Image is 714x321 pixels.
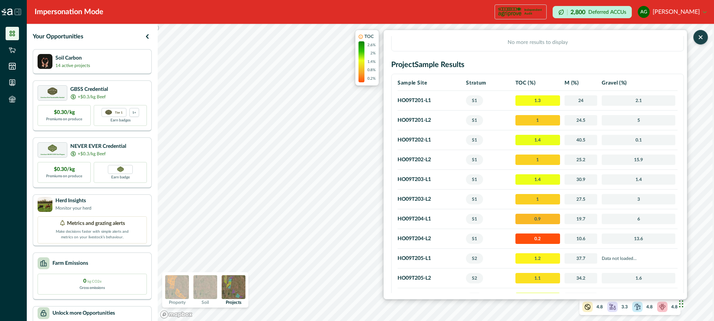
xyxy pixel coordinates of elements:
[588,9,626,15] p: Deferred ACCUs
[398,190,464,209] td: HO09T203 - L2
[602,194,675,204] span: 3
[391,60,684,69] h2: Project Sample Results
[370,51,376,56] p: 2%
[110,117,131,123] p: Earn badges
[515,135,560,145] span: 1.4
[464,76,513,91] th: Stratum
[87,280,102,283] span: kg CO2e
[55,205,91,212] p: Monitor your herd
[466,293,483,303] span: S2
[602,135,675,145] span: 0.1
[67,220,125,228] p: Metrics and grazing alerts
[602,214,675,224] span: 6
[515,253,560,264] span: 1.2
[466,194,483,204] span: S1
[646,303,653,310] p: 4.8
[565,155,597,165] span: 25.2
[398,268,464,288] td: HO09T205 - L2
[398,229,464,249] td: HO09T204 - L2
[515,233,560,244] span: 0.2
[105,110,112,115] img: certification logo
[565,194,597,204] span: 27.5
[158,24,713,321] canvas: Map
[565,214,597,224] span: 19.7
[466,95,483,106] span: S1
[160,310,193,319] a: Mapbox logo
[52,309,115,317] p: Unlock more Opportunities
[111,174,130,180] p: Earn badge
[562,76,599,91] th: M (%)
[515,194,560,204] span: 1
[570,9,585,15] p: 2,800
[602,273,675,283] span: 1.6
[565,135,597,145] span: 40.5
[80,285,105,291] p: Gross emissions
[55,62,90,69] p: 14 active projects
[565,174,597,185] span: 30.9
[54,166,75,174] p: $0.30/kg
[466,273,483,283] span: S2
[70,86,108,93] p: GBSS Credential
[515,174,560,185] span: 1.4
[602,255,675,262] p: Data not loaded...
[515,273,560,283] span: 1.1
[602,95,675,106] span: 2.1
[602,155,675,165] span: 15.9
[466,155,483,165] span: S1
[165,275,189,299] img: property preview
[398,130,464,150] td: HO09T202 - L1
[596,303,603,310] p: 4.8
[55,197,91,205] p: Herd Insights
[602,174,675,185] span: 1.4
[466,135,483,145] span: S1
[677,285,714,321] div: Chat Widget
[132,110,136,115] p: 1+
[398,170,464,190] td: HO09T203 - L1
[466,115,483,125] span: S1
[565,253,597,264] span: 37.7
[565,273,597,283] span: 34.2
[115,110,123,115] p: Tier 1
[398,209,464,229] td: HO09T204 - L1
[55,228,129,240] p: Make decisions faster with simple alerts and metrics on your livestock’s behaviour.
[515,95,560,106] span: 1.3
[565,293,597,303] span: 26.6
[367,67,376,73] p: 0.8%
[367,76,376,82] p: 0.2%
[398,34,678,47] p: No more results to display
[33,32,83,41] p: Your Opportunities
[48,88,57,95] img: certification logo
[638,3,707,21] button: adam gunthorpe[PERSON_NAME]
[515,155,560,165] span: 1
[78,93,106,100] p: +$0.3/kg Beef
[565,115,597,125] span: 24.5
[117,166,124,172] img: Greenham NEVER EVER certification badge
[515,115,560,125] span: 1
[78,150,106,157] p: +$0.3/kg Beef
[398,91,464,111] td: HO09T201 - L1
[398,111,464,130] td: HO09T201 - L2
[41,97,64,98] p: Greenham Beef Sustainability Standard
[55,54,90,62] p: Soil Carbon
[398,288,464,308] td: HO09T206 - L1
[513,76,562,91] th: TOC (%)
[226,300,241,305] p: Projects
[129,108,139,117] div: more credentials avaialble
[515,293,560,303] span: 1.4
[679,293,684,315] div: Drag
[466,214,483,224] span: S1
[602,115,675,125] span: 5
[599,76,678,91] th: Gravel (%)
[54,109,75,117] p: $0.30/kg
[46,174,82,179] p: Premiums on produce
[515,214,560,224] span: 0.9
[398,249,464,268] td: HO09T205 - L1
[202,300,209,305] p: Soil
[83,277,102,285] p: 0
[70,143,126,150] p: NEVER EVER Credential
[1,9,13,15] img: Logo
[466,253,483,264] span: S2
[52,260,88,267] p: Farm Emissions
[602,233,675,244] span: 13.6
[495,4,547,19] button: certification logoIndependent Audit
